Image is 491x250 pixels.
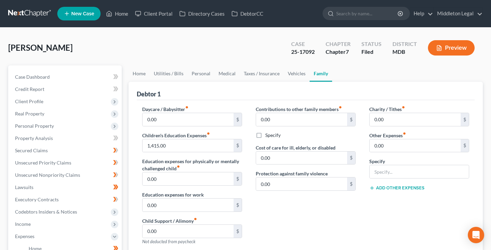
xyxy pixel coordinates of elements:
[256,177,347,190] input: --
[347,177,355,190] div: $
[392,48,417,56] div: MDB
[234,172,242,185] div: $
[15,233,34,239] span: Expenses
[142,106,189,113] label: Daycare / Babysitter
[71,11,94,16] span: New Case
[284,65,310,82] a: Vehicles
[15,184,33,190] span: Lawsuits
[10,169,122,181] a: Unsecured Nonpriority Claims
[15,160,71,166] span: Unsecured Priority Claims
[326,48,351,56] div: Chapter
[10,181,122,193] a: Lawsuits
[15,123,54,129] span: Personal Property
[143,225,234,238] input: --
[392,40,417,48] div: District
[142,239,195,244] span: Not deducted from paycheck
[370,139,461,152] input: --
[142,217,197,224] label: Child Support / Alimony
[143,139,234,152] input: --
[428,40,475,56] button: Preview
[15,111,44,116] span: Real Property
[468,227,484,243] div: Open Intercom Messenger
[228,7,267,20] a: DebtorCC
[15,147,48,153] span: Secured Claims
[369,158,385,165] label: Specify
[194,217,197,221] i: fiber_manual_record
[434,7,482,20] a: Middleton Legal
[142,132,210,139] label: Children's Education Expenses
[369,185,425,191] button: Add Other Expenses
[410,7,433,20] a: Help
[256,152,347,165] input: --
[177,165,180,168] i: fiber_manual_record
[150,65,188,82] a: Utilities / Bills
[142,158,242,172] label: Education expenses for physically or mentally challenged child
[143,199,234,212] input: --
[8,43,73,52] span: [PERSON_NAME]
[234,139,242,152] div: $
[10,132,122,144] a: Property Analysis
[347,152,355,165] div: $
[214,65,240,82] a: Medical
[15,209,77,215] span: Codebtors Insiders & Notices
[402,106,405,109] i: fiber_manual_record
[310,65,332,82] a: Family
[15,98,43,104] span: Client Profile
[291,40,315,48] div: Case
[103,7,132,20] a: Home
[234,113,242,126] div: $
[347,113,355,126] div: $
[142,191,204,198] label: Education expenses for work
[346,48,349,55] span: 7
[143,172,234,185] input: --
[256,144,336,151] label: Cost of care for ill, elderly, or disabled
[339,106,342,109] i: fiber_manual_record
[10,157,122,169] a: Unsecured Priority Claims
[370,113,461,126] input: --
[265,132,281,139] label: Specify
[10,193,122,206] a: Executory Contracts
[188,65,214,82] a: Personal
[369,106,405,113] label: Charity / Tithes
[461,139,469,152] div: $
[326,40,351,48] div: Chapter
[15,172,80,178] span: Unsecured Nonpriority Claims
[240,65,284,82] a: Taxes / Insurance
[291,48,315,56] div: 25-17092
[256,113,347,126] input: --
[143,113,234,126] input: --
[370,165,469,178] input: Specify...
[369,132,406,139] label: Other Expenses
[132,7,176,20] a: Client Portal
[15,197,59,202] span: Executory Contracts
[234,225,242,238] div: $
[15,221,31,227] span: Income
[15,86,44,92] span: Credit Report
[129,65,150,82] a: Home
[10,144,122,157] a: Secured Claims
[15,135,53,141] span: Property Analysis
[10,83,122,95] a: Credit Report
[336,7,399,20] input: Search by name...
[403,132,406,135] i: fiber_manual_record
[256,170,328,177] label: Protection against family violence
[176,7,228,20] a: Directory Cases
[256,106,342,113] label: Contributions to other family members
[234,199,242,212] div: $
[361,40,382,48] div: Status
[15,74,50,80] span: Case Dashboard
[461,113,469,126] div: $
[10,71,122,83] a: Case Dashboard
[361,48,382,56] div: Filed
[185,106,189,109] i: fiber_manual_record
[207,132,210,135] i: fiber_manual_record
[137,90,161,98] div: Debtor 1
